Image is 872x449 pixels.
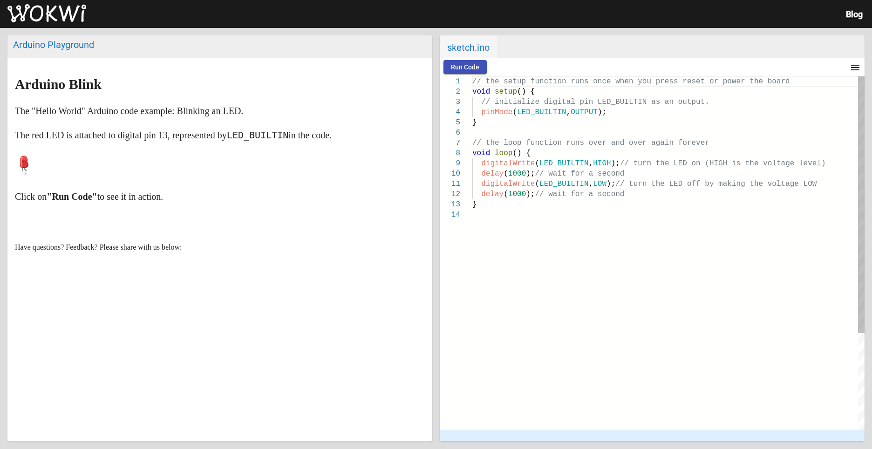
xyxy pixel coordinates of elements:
code: LED_BUILTIN [227,129,288,141]
p: The red LED is attached to digital pin 13, represented by in the code. [15,128,425,143]
span: digitalWrite [481,159,535,168]
span: sketch.ino [440,35,497,58]
div: 8 [440,148,460,158]
span: ( [535,180,539,188]
span: Have questions? Feedback? Please share with us below: [15,243,182,251]
div: 6 [440,128,460,138]
span: ( [504,170,508,178]
span: () { [517,88,535,96]
span: ); [598,108,606,116]
span: // the loop function runs over and over again fore [472,139,696,147]
div: 2 [440,87,460,97]
span: } [472,200,477,209]
div: 14 [440,210,460,220]
span: LOW [593,180,606,188]
img: Wokwi [7,4,86,23]
span: delay [481,170,504,178]
div: 3 [440,97,460,107]
span: pinMode [481,108,512,116]
div: 4 [440,107,460,117]
span: () { [512,149,530,157]
span: ( [504,190,508,198]
span: HIGH [593,159,611,168]
span: setup [495,88,517,96]
div: 5 [440,117,460,128]
span: Run Code [451,63,479,71]
div: 1 [440,76,460,87]
span: OUTPUT [571,108,598,116]
span: void [472,88,490,96]
span: // wait for a second [535,190,624,198]
p: The "Hello World" Arduino code example: Blinking an LED. [15,103,425,118]
div: 13 [440,199,460,210]
span: // the setup function runs once when you press res [472,77,696,86]
div: 10 [440,169,460,179]
span: ); [611,159,620,168]
span: 1000 [508,190,526,198]
span: // turn the LED on (HIGH is the voltage level) [620,159,826,168]
span: LED_BUILTIN [539,180,589,188]
div: Arduino Playground [13,39,427,50]
span: void [472,149,490,157]
span: ); [606,180,615,188]
span: loop [495,149,512,157]
span: ( [512,108,517,116]
span: ver [696,139,709,147]
span: , [589,159,593,168]
mat-icon: menu [850,62,861,73]
div: 12 [440,189,460,199]
span: digitalWrite [481,180,535,188]
span: , [589,180,593,188]
span: LED_BUILTIN [517,108,566,116]
div: 7 [440,138,460,148]
span: ); [526,190,535,198]
span: 1000 [508,170,526,178]
div: 9 [440,158,460,169]
textarea: Editor content;Press Alt+F1 for Accessibility Options. [472,76,473,77]
strong: "Run Code" [47,191,97,202]
span: // wait for a second [535,170,624,178]
span: ( [535,159,539,168]
button: Run Code [443,60,487,74]
p: Click on to see it in action. [15,189,425,204]
a: Blog [846,9,863,19]
span: , [566,108,571,116]
span: } [472,118,477,127]
span: LED_BUILTIN [539,159,589,168]
span: et or power the board [696,77,790,86]
h1: Arduino Blink [15,77,425,92]
span: // initialize digital pin LED_BUILTIN as an output [481,98,705,106]
span: // turn the LED off by making the voltage LOW [615,180,817,188]
span: . [705,98,709,106]
span: delay [481,190,504,198]
div: 11 [440,179,460,189]
span: ); [526,170,535,178]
